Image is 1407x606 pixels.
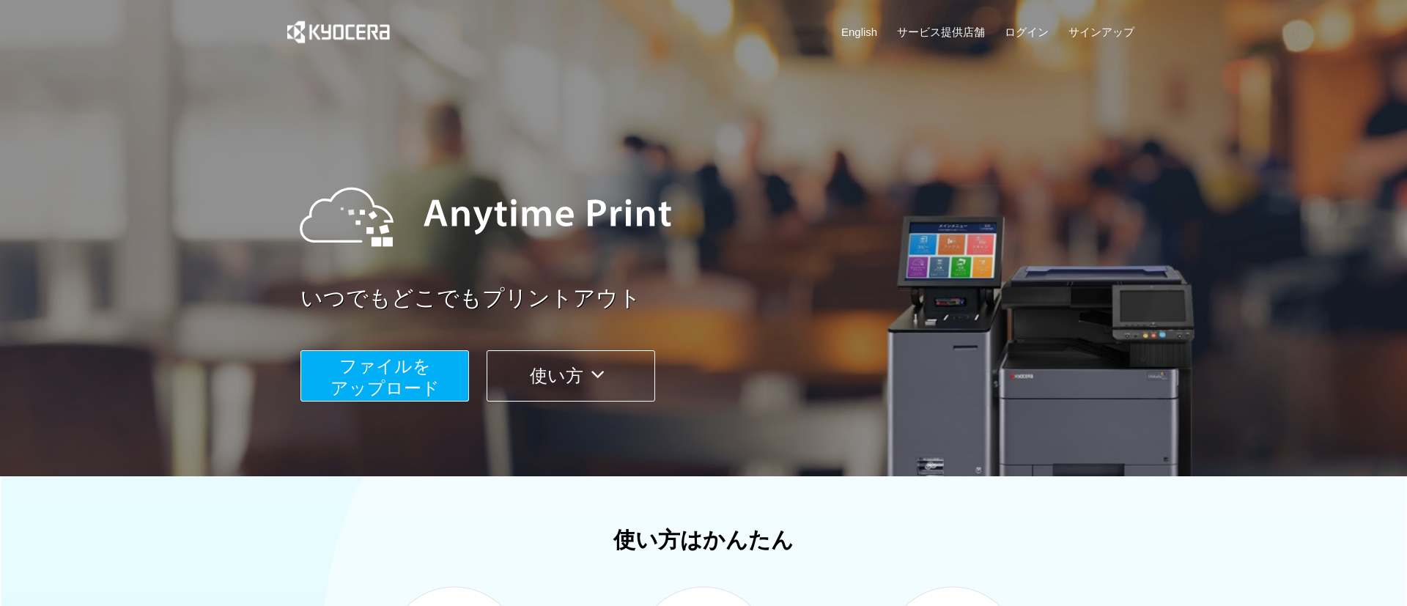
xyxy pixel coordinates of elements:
button: 使い方 [487,350,655,402]
a: サインアップ [1068,24,1134,40]
span: ファイルを ​​アップロード [330,356,440,398]
a: いつでもどこでもプリントアウト [300,283,1143,314]
button: ファイルを​​アップロード [300,350,469,402]
a: English [841,24,877,40]
a: サービス提供店舗 [897,24,985,40]
a: ログイン [1005,24,1049,40]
